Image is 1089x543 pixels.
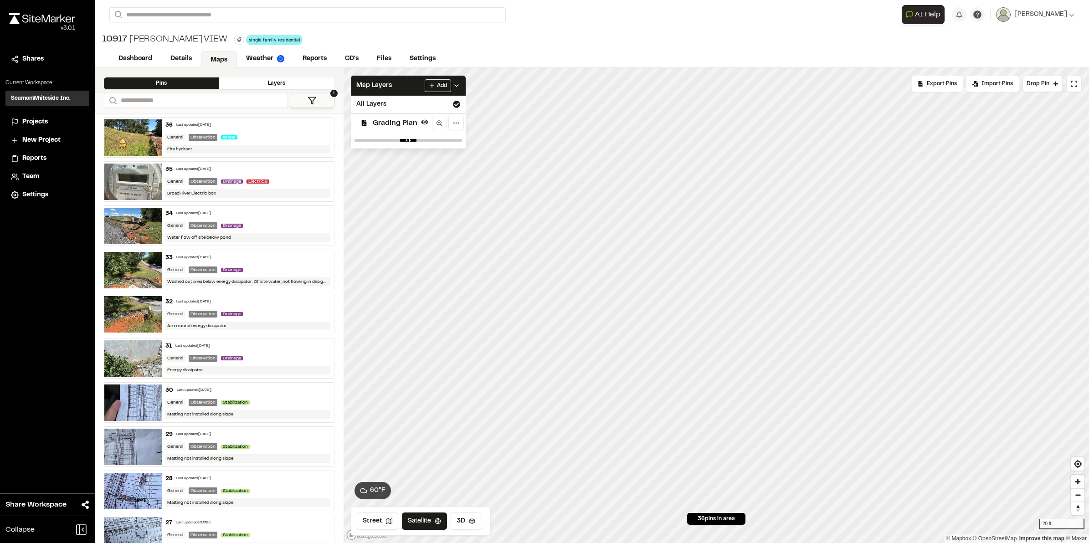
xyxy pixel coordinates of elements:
span: Shares [22,54,44,64]
span: Stabilization [221,400,250,405]
div: Last updated [DATE] [175,343,210,349]
div: [PERSON_NAME] View [102,33,227,46]
button: Zoom in [1071,475,1084,488]
button: Hide layer [419,117,430,128]
p: Current Workspace [5,79,89,87]
button: Search [104,93,120,108]
span: AI Help [915,9,940,20]
span: Stabilization [221,489,250,493]
button: Open AI Assistant [902,5,945,24]
span: Settings [22,190,48,200]
div: 33 [165,254,173,262]
div: Last updated [DATE] [176,432,211,437]
div: Last updated [DATE] [176,299,211,305]
div: Observation [189,532,217,538]
span: 36 pins in area [698,515,735,523]
div: Last updated [DATE] [176,211,211,216]
div: General [165,443,185,450]
a: Settings [401,50,445,67]
div: 30 [165,386,173,394]
a: Reports [293,50,336,67]
div: Observation [189,134,217,141]
div: 34 [165,210,173,218]
span: Drainage [221,356,243,360]
div: General [165,222,185,229]
button: Zoom out [1071,488,1084,502]
button: Find my location [1071,457,1084,471]
div: Last updated [DATE] [176,255,211,261]
img: file [104,429,162,465]
img: file [104,473,162,509]
img: file [104,252,162,288]
div: Washed out area below energy dissipator. Offsite water, not flowing in designed direction. [165,277,330,286]
a: Shares [11,54,84,64]
div: Open AI Assistant [902,5,948,24]
a: Maxar [1066,535,1087,542]
span: 1 [330,90,338,97]
button: [PERSON_NAME] [996,7,1074,22]
span: Team [22,172,39,182]
div: General [165,134,185,141]
div: Oh geez...please don't... [9,24,75,32]
div: Observation [189,355,217,362]
img: file [104,208,162,244]
div: 20 ft [1039,519,1084,529]
div: Pins [104,77,219,89]
a: Settings [11,190,84,200]
span: Reports [22,154,46,164]
h3: SeamonWhiteside Inc. [11,94,71,102]
a: CD's [336,50,368,67]
span: Stabilization [221,533,250,537]
div: 28 [165,475,173,483]
span: Export Pins [927,80,957,88]
span: Water [221,135,237,139]
div: Last updated [DATE] [177,388,211,393]
div: Matting not installed along slope [165,454,330,463]
div: General [165,399,185,406]
a: Dashboard [109,50,161,67]
div: Observation [189,487,217,494]
span: Drop Pin [1027,80,1049,88]
img: User [996,7,1011,22]
img: file [104,340,162,377]
div: Last updated [DATE] [176,123,211,128]
div: General [165,266,185,273]
div: Last updated [DATE] [176,476,211,482]
div: Observation [189,443,217,450]
span: Grading Plan [373,118,417,128]
button: 60°F [354,482,391,499]
div: 31 [165,342,172,350]
a: Files [368,50,401,67]
a: New Project [11,135,84,145]
button: Search [109,7,126,22]
img: precipai.png [277,55,284,62]
img: file [104,296,162,333]
div: Matting not installed along slope [165,410,330,419]
a: Reports [11,154,84,164]
button: Street [357,512,398,530]
div: General [165,532,185,538]
img: file [104,384,162,421]
div: Broad River Electric box [165,189,330,198]
div: Energy dissipator [165,366,330,374]
button: Reset bearing to north [1071,502,1084,515]
div: Water flow off site below pond [165,233,330,242]
span: Drainage [221,312,243,316]
div: 27 [165,519,172,527]
div: Observation [189,222,217,229]
div: Layers [219,77,334,89]
a: OpenStreetMap [973,535,1017,542]
div: 32 [165,298,173,306]
div: General [165,178,185,185]
span: Electrical [247,179,269,184]
button: Edit Tags [234,35,244,45]
button: 3D [451,512,481,530]
span: Share Workspace [5,499,67,510]
span: 10917 [102,33,128,46]
div: Area round energy dissipator [165,322,330,330]
div: General [165,355,185,362]
a: Team [11,172,84,182]
div: Last updated [DATE] [176,167,211,172]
